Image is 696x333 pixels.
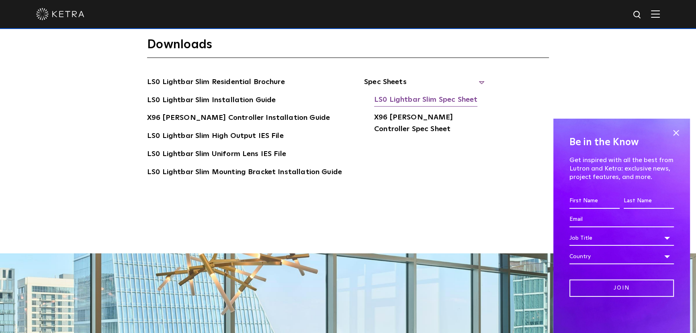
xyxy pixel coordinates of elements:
[374,94,477,107] a: LS0 Lightbar Slim Spec Sheet
[569,212,674,227] input: Email
[147,148,286,161] a: LS0 Lightbar Slim Uniform Lens IES File
[147,95,276,107] a: LS0 Lightbar Slim Installation Guide
[147,37,549,58] h3: Downloads
[633,10,643,20] img: search icon
[624,193,674,209] input: Last Name
[374,112,485,136] a: X96 [PERSON_NAME] Controller Spec Sheet
[569,156,674,181] p: Get inspired with all the best from Lutron and Ketra: exclusive news, project features, and more.
[147,166,342,179] a: LS0 Lightbar Slim Mounting Bracket Installation Guide
[569,280,674,297] input: Join
[147,112,330,125] a: X96 [PERSON_NAME] Controller Installation Guide
[569,193,620,209] input: First Name
[36,8,84,20] img: ketra-logo-2019-white
[569,135,674,150] h4: Be in the Know
[147,130,284,143] a: LS0 Lightbar Slim High Output IES File
[569,230,674,246] div: Job Title
[147,76,285,89] a: LS0 Lightbar Slim Residential Brochure
[651,10,660,18] img: Hamburger%20Nav.svg
[364,76,485,94] span: Spec Sheets
[569,249,674,264] div: Country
